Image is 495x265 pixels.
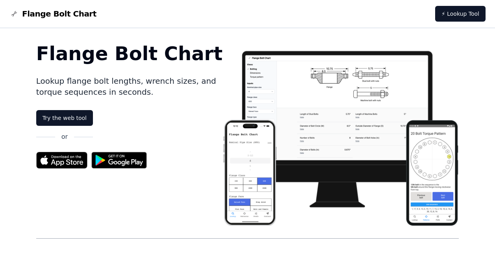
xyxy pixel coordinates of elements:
img: Flange bolt chart app screenshot [222,44,459,226]
img: Flange Bolt Chart Logo [9,9,19,18]
a: ⚡ Lookup Tool [435,6,486,22]
img: App Store badge for the Flange Bolt Chart app [36,152,87,169]
span: Flange Bolt Chart [22,8,96,19]
a: Flange Bolt Chart LogoFlange Bolt Chart [9,8,96,19]
p: Lookup flange bolt lengths, wrench sizes, and torque sequences in seconds. [36,75,223,98]
a: Try the web tool [36,110,93,126]
h1: Flange Bolt Chart [36,44,223,63]
p: or [61,132,68,142]
img: Get it on Google Play [87,148,151,173]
